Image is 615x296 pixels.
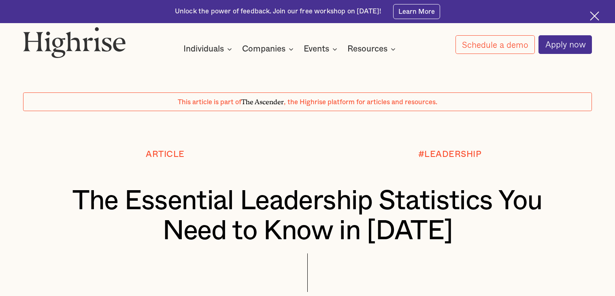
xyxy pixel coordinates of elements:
[538,35,592,54] a: Apply now
[241,97,284,105] span: The Ascender
[347,44,387,54] div: Resources
[304,44,340,54] div: Events
[284,99,437,105] span: , the Highrise platform for articles and resources.
[590,11,599,21] img: Cross icon
[47,186,568,247] h1: The Essential Leadership Statistics You Need to Know in [DATE]
[304,44,329,54] div: Events
[183,44,234,54] div: Individuals
[393,4,441,19] a: Learn More
[242,44,296,54] div: Companies
[178,99,241,105] span: This article is part of
[242,44,285,54] div: Companies
[455,35,535,54] a: Schedule a demo
[146,150,185,159] div: Article
[175,7,381,16] div: Unlock the power of feedback. Join our free workshop on [DATE]!
[418,150,482,159] div: #LEADERSHIP
[347,44,398,54] div: Resources
[23,27,126,58] img: Highrise logo
[183,44,224,54] div: Individuals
